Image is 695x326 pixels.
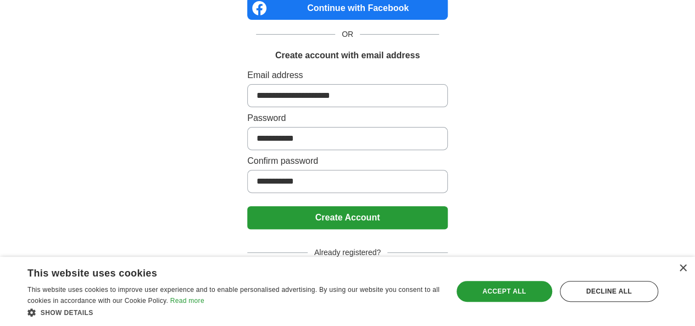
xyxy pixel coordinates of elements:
[247,206,448,229] button: Create Account
[27,263,413,280] div: This website uses cookies
[275,49,420,62] h1: Create account with email address
[560,281,658,302] div: Decline all
[247,112,448,125] label: Password
[41,309,93,317] span: Show details
[27,286,440,305] span: This website uses cookies to improve user experience and to enable personalised advertising. By u...
[335,29,360,40] span: OR
[308,247,387,258] span: Already registered?
[457,281,552,302] div: Accept all
[679,264,687,273] div: Close
[27,307,440,318] div: Show details
[170,297,204,305] a: Read more, opens a new window
[247,154,448,168] label: Confirm password
[247,69,448,82] label: Email address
